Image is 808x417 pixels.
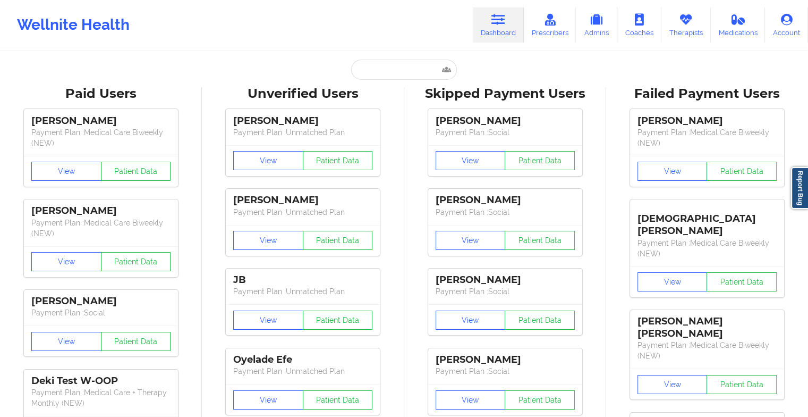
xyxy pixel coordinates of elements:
[637,127,777,148] p: Payment Plan : Medical Care Biweekly (NEW)
[505,390,575,410] button: Patient Data
[233,274,372,286] div: JB
[31,218,171,239] p: Payment Plan : Medical Care Biweekly (NEW)
[473,7,524,43] a: Dashboard
[436,151,506,170] button: View
[31,387,171,408] p: Payment Plan : Medical Care + Therapy Monthly (NEW)
[614,86,801,102] div: Failed Payment Users
[31,252,101,271] button: View
[209,86,396,102] div: Unverified Users
[711,7,766,43] a: Medications
[233,286,372,297] p: Payment Plan : Unmatched Plan
[233,354,372,366] div: Oyelade Efe
[31,205,171,217] div: [PERSON_NAME]
[505,151,575,170] button: Patient Data
[661,7,711,43] a: Therapists
[436,366,575,377] p: Payment Plan : Social
[617,7,661,43] a: Coaches
[233,366,372,377] p: Payment Plan : Unmatched Plan
[303,390,373,410] button: Patient Data
[233,207,372,218] p: Payment Plan : Unmatched Plan
[303,311,373,330] button: Patient Data
[101,332,171,351] button: Patient Data
[412,86,599,102] div: Skipped Payment Users
[436,286,575,297] p: Payment Plan : Social
[707,272,777,291] button: Patient Data
[436,311,506,330] button: View
[31,375,171,387] div: Deki Test W-OOP
[233,390,303,410] button: View
[637,115,777,127] div: [PERSON_NAME]
[637,162,708,181] button: View
[436,127,575,138] p: Payment Plan : Social
[524,7,576,43] a: Prescribers
[233,127,372,138] p: Payment Plan : Unmatched Plan
[637,205,777,237] div: [DEMOGRAPHIC_DATA][PERSON_NAME]
[436,115,575,127] div: [PERSON_NAME]
[101,252,171,271] button: Patient Data
[436,194,575,206] div: [PERSON_NAME]
[101,162,171,181] button: Patient Data
[31,162,101,181] button: View
[233,115,372,127] div: [PERSON_NAME]
[436,274,575,286] div: [PERSON_NAME]
[31,295,171,307] div: [PERSON_NAME]
[233,231,303,250] button: View
[31,115,171,127] div: [PERSON_NAME]
[303,231,373,250] button: Patient Data
[233,311,303,330] button: View
[436,231,506,250] button: View
[637,375,708,394] button: View
[637,272,708,291] button: View
[436,390,506,410] button: View
[791,167,808,209] a: Report Bug
[505,311,575,330] button: Patient Data
[765,7,808,43] a: Account
[707,162,777,181] button: Patient Data
[505,231,575,250] button: Patient Data
[436,207,575,218] p: Payment Plan : Social
[637,238,777,259] p: Payment Plan : Medical Care Biweekly (NEW)
[436,354,575,366] div: [PERSON_NAME]
[7,86,194,102] div: Paid Users
[233,151,303,170] button: View
[637,340,777,361] p: Payment Plan : Medical Care Biweekly (NEW)
[31,307,171,318] p: Payment Plan : Social
[31,332,101,351] button: View
[707,375,777,394] button: Patient Data
[637,315,777,340] div: [PERSON_NAME] [PERSON_NAME]
[233,194,372,206] div: [PERSON_NAME]
[31,127,171,148] p: Payment Plan : Medical Care Biweekly (NEW)
[576,7,617,43] a: Admins
[303,151,373,170] button: Patient Data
